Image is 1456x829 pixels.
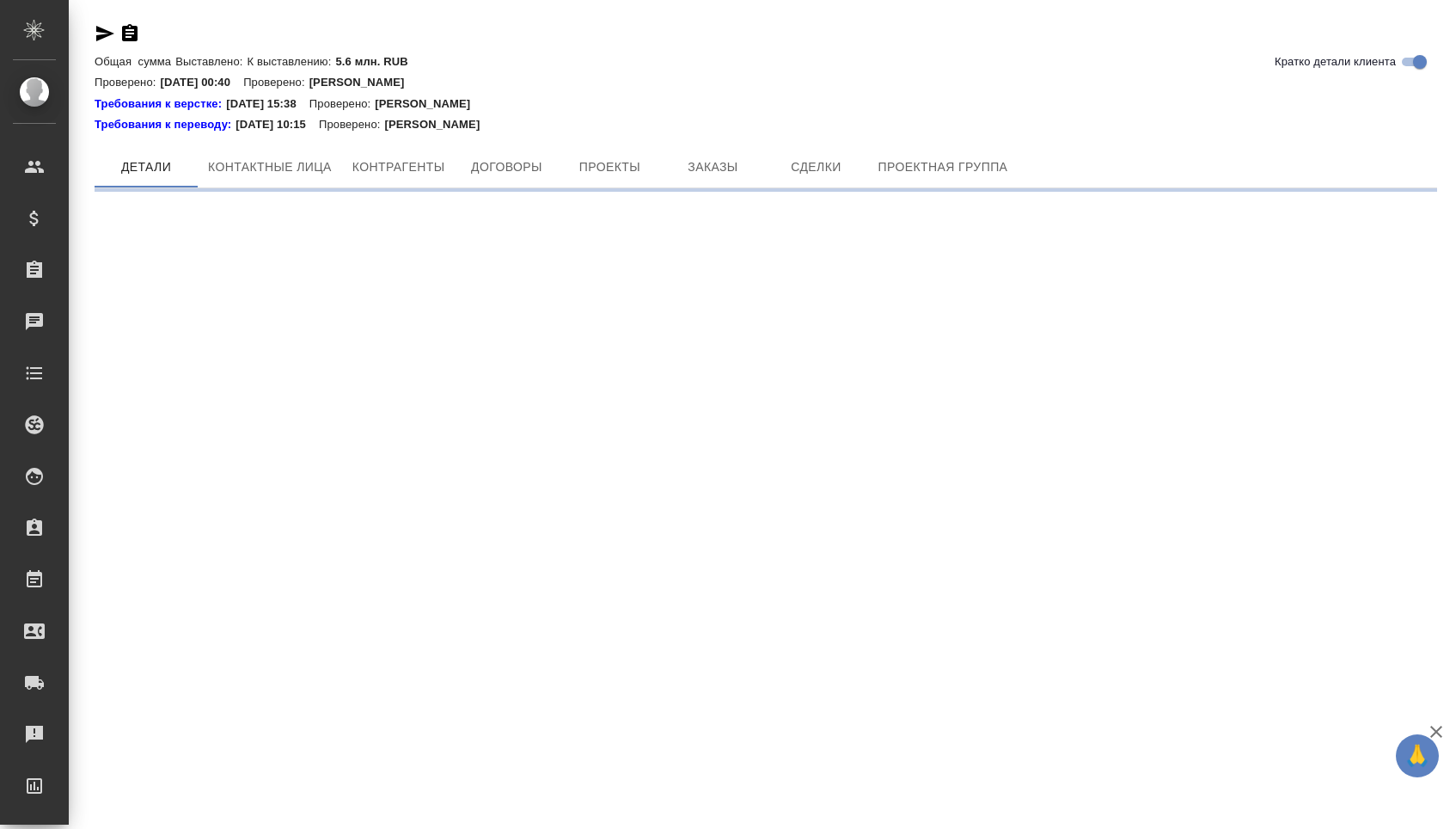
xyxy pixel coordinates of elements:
[384,116,492,133] p: [PERSON_NAME]
[175,55,247,68] p: Выставлено:
[248,55,336,68] p: К выставлению:
[1275,53,1396,71] span: Кратко детали клиента
[119,23,140,44] button: Скопировать ссылку
[774,157,857,178] span: Сделки
[878,157,1007,178] span: Проектная группа
[95,23,115,44] button: Скопировать ссылку для ЯМессенджера
[95,95,226,113] a: Требования к верстке:
[95,95,226,113] div: Нажми, чтобы открыть папку с инструкцией
[319,116,385,133] p: Проверено:
[309,95,376,113] p: Проверено:
[95,76,161,89] p: Проверено:
[105,157,187,178] span: Детали
[671,157,754,178] span: Заказы
[309,76,418,89] p: [PERSON_NAME]
[1403,738,1432,774] span: 🙏
[236,116,319,133] p: [DATE] 10:15
[465,157,548,178] span: Договоры
[95,55,175,68] p: Общая сумма
[161,76,244,89] p: [DATE] 00:40
[243,76,309,89] p: Проверено:
[1396,734,1439,777] button: 🙏
[208,157,332,178] span: Контактные лица
[568,157,651,178] span: Проекты
[335,55,420,68] p: 5.6 млн. RUB
[95,116,236,133] div: Нажми, чтобы открыть папку с инструкцией
[375,95,483,113] p: [PERSON_NAME]
[95,116,236,133] a: Требования к переводу:
[352,157,445,178] span: Контрагенты
[226,95,309,113] p: [DATE] 15:38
